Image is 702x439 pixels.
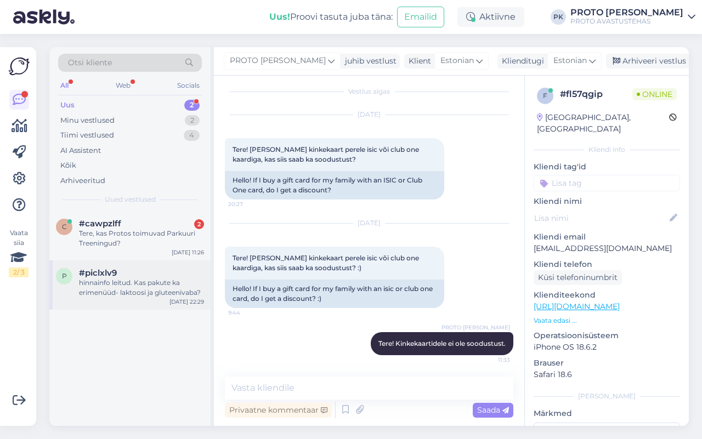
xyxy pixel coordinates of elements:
[497,55,544,67] div: Klienditugi
[79,229,204,248] div: Tere, kas Protos toimuvad Parkuuri Treeningud?
[225,403,332,418] div: Privaatne kommentaar
[534,243,680,254] p: [EMAIL_ADDRESS][DOMAIN_NAME]
[225,218,513,228] div: [DATE]
[553,55,587,67] span: Estonian
[537,112,669,135] div: [GEOGRAPHIC_DATA], [GEOGRAPHIC_DATA]
[225,87,513,96] div: Vestlus algas
[269,10,393,24] div: Proovi tasuta juba täna:
[404,55,431,67] div: Klient
[184,100,200,111] div: 2
[169,298,204,306] div: [DATE] 22:29
[570,17,683,26] div: PROTO AVASTUSTEHAS
[457,7,524,27] div: Aktiivne
[534,259,680,270] p: Kliendi telefon
[60,100,75,111] div: Uus
[560,88,632,101] div: # fl57qgip
[60,160,76,171] div: Kõik
[534,175,680,191] input: Lisa tag
[225,280,444,308] div: Hello! If I buy a gift card for my family with an isic or club one card, do I get a discount? :)
[68,57,112,69] span: Otsi kliente
[534,196,680,207] p: Kliendi nimi
[534,316,680,326] p: Vaata edasi ...
[228,309,269,317] span: 9:44
[233,145,421,163] span: Tere! [PERSON_NAME] kinkekaart perele isic või club one kaardiga, kas siis saab ka soodustust?
[469,356,510,364] span: 11:33
[230,55,326,67] span: PROTO [PERSON_NAME]
[534,145,680,155] div: Kliendi info
[534,301,620,311] a: [URL][DOMAIN_NAME]
[105,195,156,204] span: Uued vestlused
[9,267,29,277] div: 2 / 3
[58,78,71,93] div: All
[225,171,444,199] div: Hello! If I buy a gift card for my family with an ISIC or Club One card, do I get a discount?
[543,92,547,100] span: f
[551,9,566,25] div: PK
[570,8,683,17] div: PROTO [PERSON_NAME]
[570,8,695,26] a: PROTO [PERSON_NAME]PROTO AVASTUSTEHAS
[477,405,509,415] span: Saada
[534,369,680,380] p: Safari 18.6
[269,12,290,22] b: Uus!
[534,391,680,401] div: [PERSON_NAME]
[632,88,677,100] span: Online
[60,130,114,141] div: Tiimi vestlused
[534,231,680,243] p: Kliendi email
[60,145,101,156] div: AI Assistent
[79,268,117,278] span: #piclxlv9
[228,200,269,208] span: 20:27
[534,408,680,419] p: Märkmed
[534,357,680,369] p: Brauser
[114,78,133,93] div: Web
[534,341,680,353] p: iPhone OS 18.6.2
[534,270,622,285] div: Küsi telefoninumbrit
[397,7,444,27] button: Emailid
[534,289,680,301] p: Klienditeekond
[441,323,510,332] span: PROTO [PERSON_NAME]
[534,161,680,173] p: Kliendi tag'id
[79,278,204,298] div: hinnainfo leitud. Kas pakute ka erimenüüd- laktoosi ja gluteenivaba?
[534,212,667,224] input: Lisa nimi
[184,130,200,141] div: 4
[440,55,474,67] span: Estonian
[79,219,121,229] span: #cawpzlff
[185,115,200,126] div: 2
[172,248,204,256] div: [DATE] 11:26
[378,339,506,347] span: Tere! Kinkekaartidele ei ole soodustust.
[62,223,67,231] span: c
[62,272,67,280] span: p
[60,115,115,126] div: Minu vestlused
[175,78,202,93] div: Socials
[233,254,421,272] span: Tere! [PERSON_NAME] kinkekaart perele isic või club one kaardiga, kas siis saab ka soodustust? :)
[534,330,680,341] p: Operatsioonisüsteem
[194,219,204,229] div: 2
[9,228,29,277] div: Vaata siia
[341,55,397,67] div: juhib vestlust
[9,56,30,77] img: Askly Logo
[606,54,690,69] div: Arhiveeri vestlus
[225,110,513,119] div: [DATE]
[60,175,105,186] div: Arhiveeritud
